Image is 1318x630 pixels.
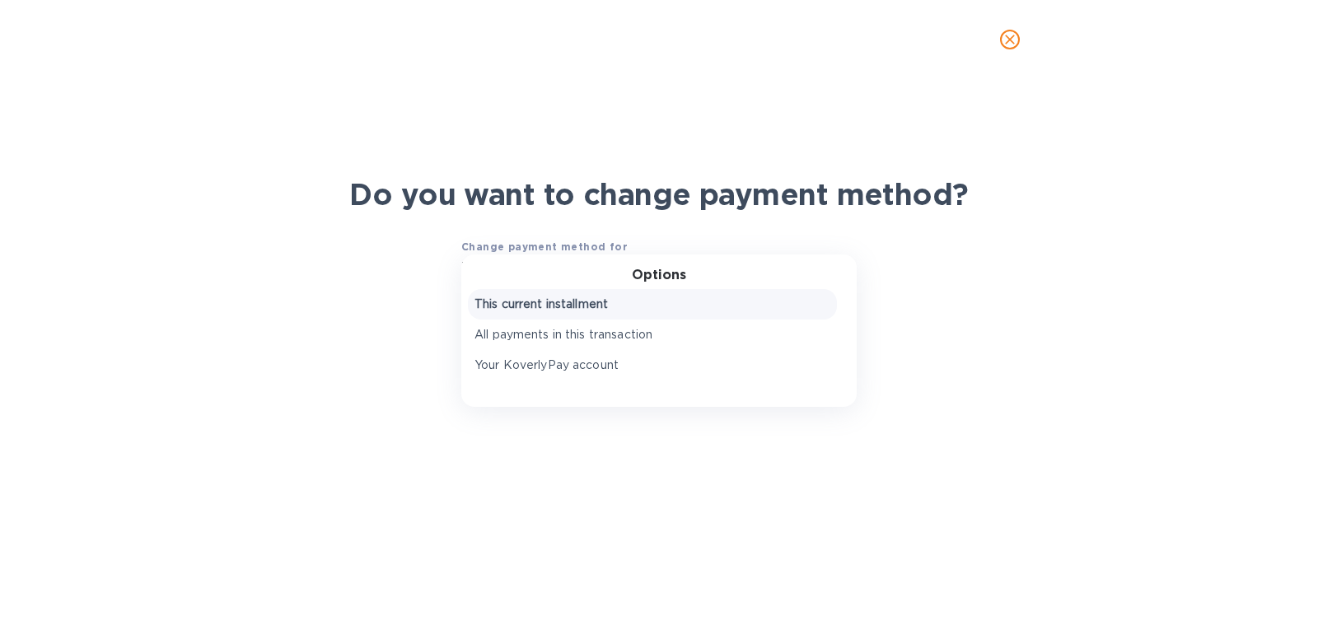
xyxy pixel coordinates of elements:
[349,177,968,212] h1: Do you want to change payment method?
[461,240,628,253] b: Change payment method for
[474,357,830,374] p: Your KoverlyPay account
[632,268,686,283] h3: Options
[474,326,830,343] p: All payments in this transaction
[474,296,830,313] p: This current installment
[990,20,1030,59] button: close
[461,259,608,273] b: This current installment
